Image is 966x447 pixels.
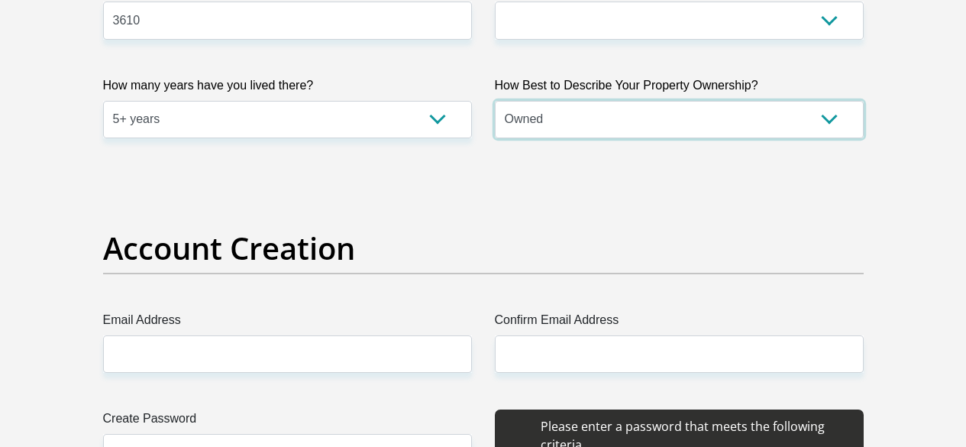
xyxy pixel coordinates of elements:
label: Email Address [103,311,472,335]
select: Please Select a Province [495,2,864,39]
label: Confirm Email Address [495,311,864,335]
input: Postal Code [103,2,472,39]
input: Confirm Email Address [495,335,864,373]
label: Create Password [103,410,472,434]
label: How Best to Describe Your Property Ownership? [495,76,864,101]
h2: Account Creation [103,230,864,267]
input: Email Address [103,335,472,373]
select: Please select a value [495,101,864,138]
label: How many years have you lived there? [103,76,472,101]
select: Please select a value [103,101,472,138]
